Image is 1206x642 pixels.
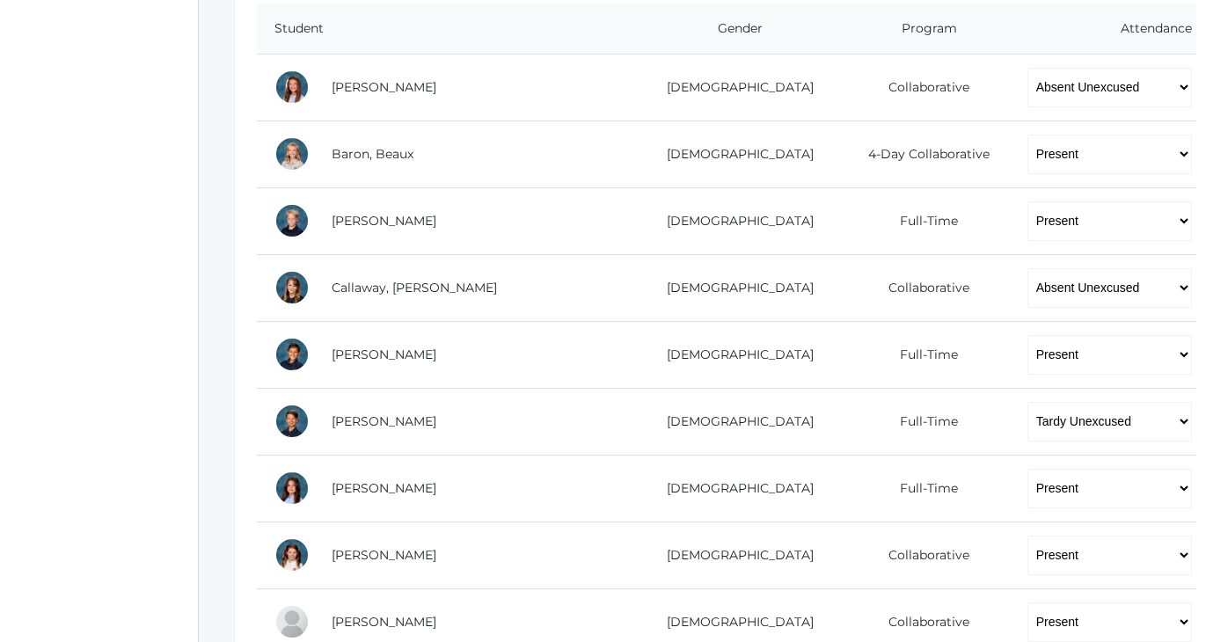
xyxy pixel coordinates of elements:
td: Full-Time [836,388,1010,455]
a: [PERSON_NAME] [332,547,436,563]
td: [DEMOGRAPHIC_DATA] [631,120,836,187]
td: [DEMOGRAPHIC_DATA] [631,254,836,321]
td: [DEMOGRAPHIC_DATA] [631,187,836,254]
td: Full-Time [836,455,1010,522]
td: Full-Time [836,321,1010,388]
td: [DEMOGRAPHIC_DATA] [631,54,836,120]
td: Full-Time [836,187,1010,254]
div: Beaux Baron [274,136,310,171]
div: Ceylee Ekdahl [274,537,310,573]
a: Baron, Beaux [332,146,413,162]
td: Collaborative [836,254,1010,321]
th: Gender [631,4,836,55]
a: Callaway, [PERSON_NAME] [332,280,497,295]
th: Attendance [1010,4,1196,55]
div: Gunnar Carey [274,337,310,372]
td: [DEMOGRAPHIC_DATA] [631,388,836,455]
div: Kennedy Callaway [274,270,310,305]
td: [DEMOGRAPHIC_DATA] [631,522,836,588]
div: Elliot Burke [274,203,310,238]
div: Ella Arnold [274,69,310,105]
a: [PERSON_NAME] [332,614,436,630]
td: 4-Day Collaborative [836,120,1010,187]
th: Program [836,4,1010,55]
a: [PERSON_NAME] [332,347,436,362]
a: [PERSON_NAME] [332,213,436,229]
td: Collaborative [836,54,1010,120]
div: Levi Dailey-Langin [274,404,310,439]
a: [PERSON_NAME] [332,79,436,95]
th: Student [257,4,631,55]
td: [DEMOGRAPHIC_DATA] [631,455,836,522]
td: Collaborative [836,522,1010,588]
a: [PERSON_NAME] [332,413,436,429]
div: Kadyn Ehrlich [274,471,310,506]
div: Pauline Harris [274,604,310,639]
a: [PERSON_NAME] [332,480,436,496]
td: [DEMOGRAPHIC_DATA] [631,321,836,388]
